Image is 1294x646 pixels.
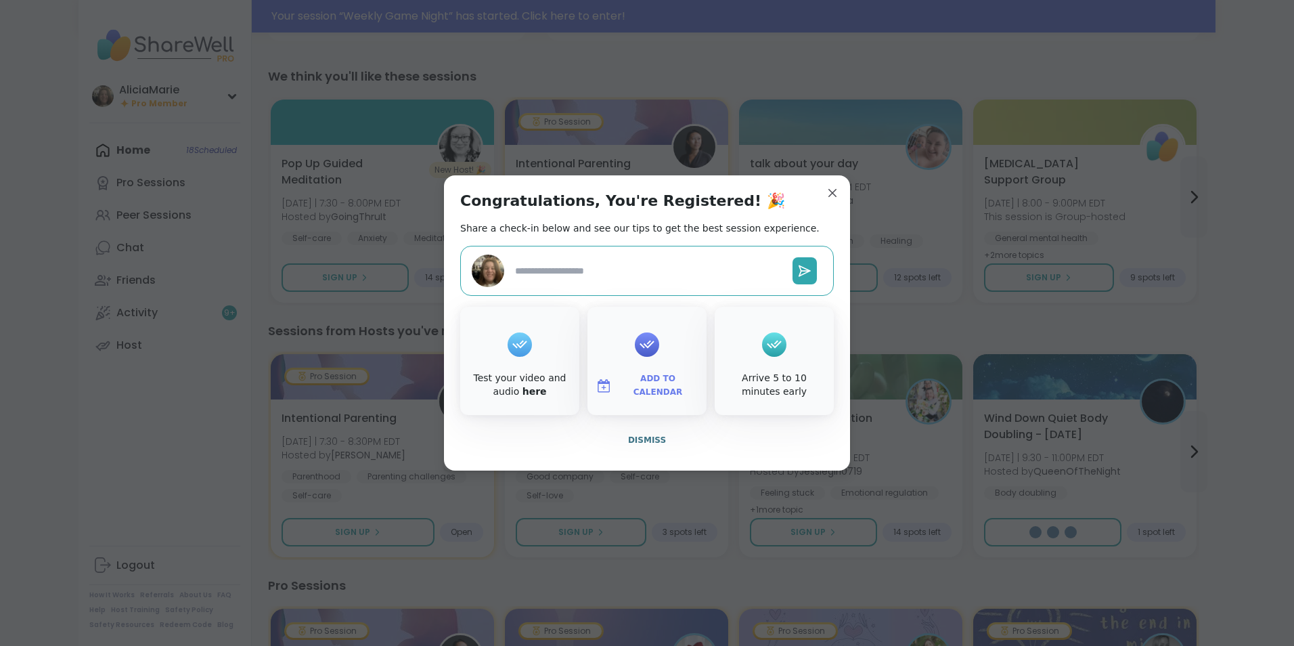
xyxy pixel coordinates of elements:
[472,255,504,287] img: AliciaMarie
[717,372,831,398] div: Arrive 5 to 10 minutes early
[590,372,704,400] button: Add to Calendar
[617,372,698,399] span: Add to Calendar
[463,372,577,398] div: Test your video and audio
[596,378,612,394] img: ShareWell Logomark
[628,435,666,445] span: Dismiss
[460,426,834,454] button: Dismiss
[460,192,785,211] h1: Congratulations, You're Registered! 🎉
[522,386,547,397] a: here
[460,221,820,235] h2: Share a check-in below and see our tips to get the best session experience.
